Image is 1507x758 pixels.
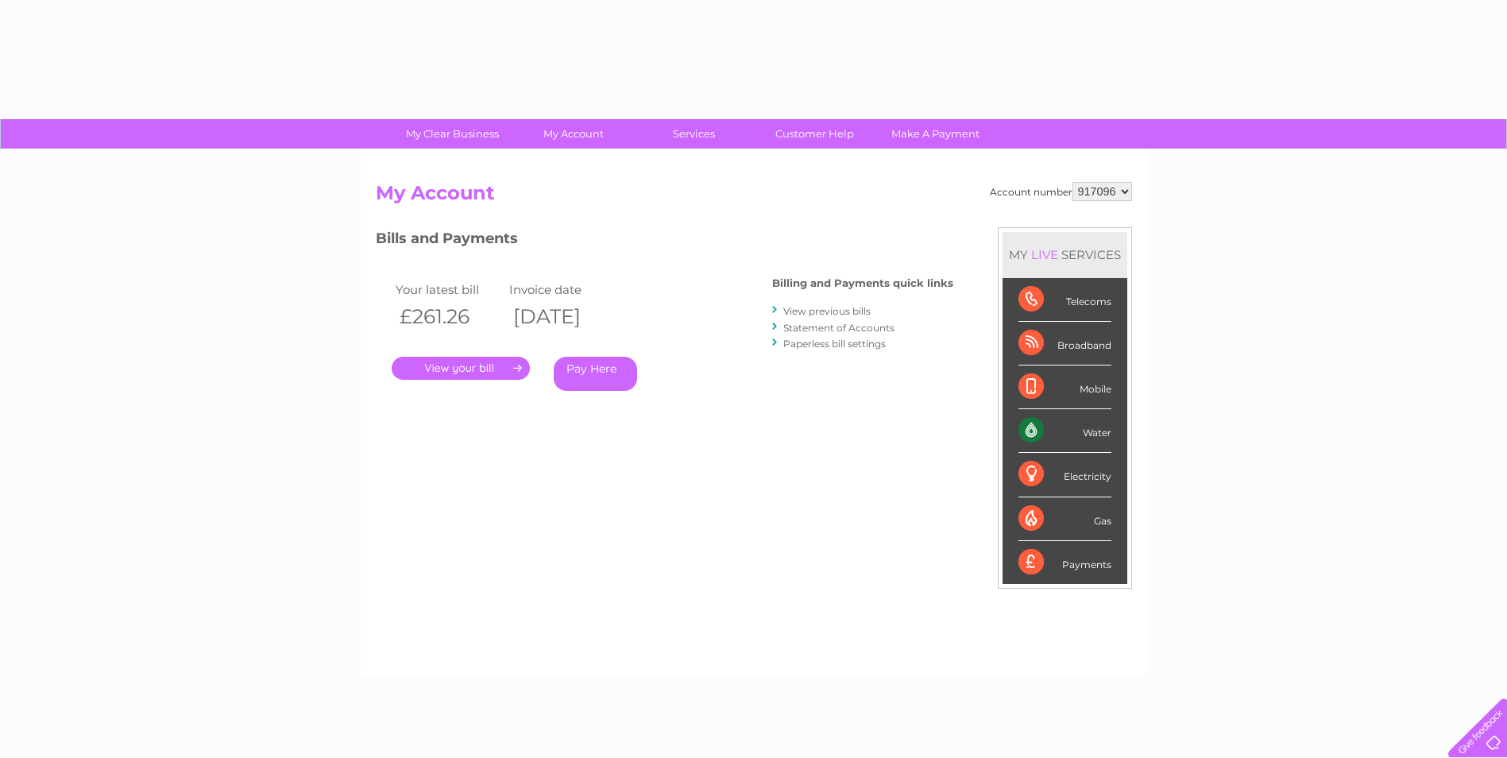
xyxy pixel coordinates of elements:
[1003,232,1127,277] div: MY SERVICES
[1018,322,1111,365] div: Broadband
[392,300,506,333] th: £261.26
[505,300,620,333] th: [DATE]
[783,338,886,350] a: Paperless bill settings
[1018,409,1111,453] div: Water
[628,119,759,149] a: Services
[392,357,530,380] a: .
[554,357,637,391] a: Pay Here
[783,305,871,317] a: View previous bills
[376,182,1132,212] h2: My Account
[505,279,620,300] td: Invoice date
[1018,453,1111,497] div: Electricity
[870,119,1001,149] a: Make A Payment
[508,119,639,149] a: My Account
[772,277,953,289] h4: Billing and Payments quick links
[783,322,895,334] a: Statement of Accounts
[1028,247,1061,262] div: LIVE
[1018,365,1111,409] div: Mobile
[1018,541,1111,584] div: Payments
[387,119,518,149] a: My Clear Business
[1018,497,1111,541] div: Gas
[990,182,1132,201] div: Account number
[1018,278,1111,322] div: Telecoms
[392,279,506,300] td: Your latest bill
[376,227,953,255] h3: Bills and Payments
[749,119,880,149] a: Customer Help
